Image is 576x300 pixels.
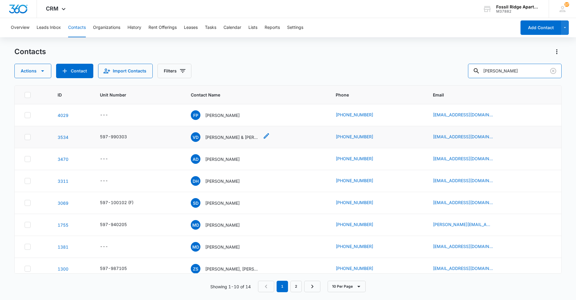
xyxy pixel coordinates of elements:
p: [PERSON_NAME], [PERSON_NAME] [205,266,259,272]
div: Contact Name - Davis Harwell - Select to Edit Field [191,176,250,186]
span: MD [191,242,200,252]
div: Unit Number - - Select to Edit Field [100,177,119,185]
a: Navigate to contact details page for Sandra Davis [58,201,68,206]
a: [PHONE_NUMBER] [336,155,373,162]
a: [EMAIL_ADDRESS][DOMAIN_NAME] [433,112,493,118]
div: Email - myria.j.davis@gmail.com - Select to Edit Field [433,221,504,228]
span: ZS [191,264,200,274]
button: Leads Inbox [37,18,61,37]
a: Navigate to contact details page for Mark Davis [58,244,68,249]
span: VD [191,132,200,142]
div: Phone - (970) 539-2007 - Select to Edit Field [336,133,384,141]
button: Contacts [68,18,86,37]
div: notifications count [564,2,569,7]
a: [PHONE_NUMBER] [336,221,373,228]
button: Filters [157,64,191,78]
div: Contact Name - Sandra Davis - Select to Edit Field [191,198,250,208]
a: [PHONE_NUMBER] [336,199,373,206]
button: Overview [11,18,29,37]
div: Phone - (405) 882-0667 - Select to Edit Field [336,221,384,228]
p: [PERSON_NAME] [205,178,240,184]
span: SD [191,198,200,208]
button: Reports [265,18,280,37]
div: Email - davisharwell@gmail.com - Select to Edit Field [433,177,504,185]
div: 597-987105 [100,265,127,271]
input: Search Contacts [468,64,562,78]
button: Tasks [205,18,216,37]
div: Unit Number - - Select to Edit Field [100,243,119,250]
div: Email - uamark@hotmail.com - Select to Edit Field [433,243,504,250]
span: CRM [46,5,58,12]
div: Unit Number - - Select to Edit Field [100,112,119,119]
button: Actions [552,47,562,57]
button: Calendar [223,18,241,37]
div: 597-990303 [100,133,127,140]
button: Add Contact [520,20,561,35]
span: Email [433,92,543,98]
div: --- [100,177,108,185]
a: [PERSON_NAME][EMAIL_ADDRESS][PERSON_NAME][DOMAIN_NAME] [433,221,493,228]
div: Phone - (209) 480-4975 - Select to Edit Field [336,155,384,163]
span: MD [191,220,200,230]
div: Phone - (214) 930-5479 - Select to Edit Field [336,112,384,119]
div: account name [496,5,540,9]
a: Page 2 [290,281,302,292]
div: Unit Number - 597-990303 - Select to Edit Field [100,133,138,141]
div: Email - fpdavis1@gmail.com - Select to Edit Field [433,112,504,119]
a: [PHONE_NUMBER] [336,243,373,249]
div: Email - msriceever523@gmail.com - Select to Edit Field [433,199,504,207]
div: Email - c.soucie24@gmail.com - Select to Edit Field [433,265,504,272]
div: Contact Name - Vanessa Davis & Justin Davis - Select to Edit Field [191,132,270,142]
nav: Pagination [258,281,320,292]
p: [PERSON_NAME] [205,244,240,250]
div: Contact Name - Avril Davis - Select to Edit Field [191,154,250,164]
a: Navigate to contact details page for Vanessa Davis & Justin Davis [58,135,68,140]
button: Import Contacts [98,64,153,78]
div: Contact Name - Floyd P. Davis - Select to Edit Field [191,110,250,120]
span: FP [191,110,200,120]
div: Phone - (770) 656-0124 - Select to Edit Field [336,177,384,185]
a: [EMAIL_ADDRESS][DOMAIN_NAME] [433,133,493,140]
a: [PHONE_NUMBER] [336,177,373,184]
div: Email - vanessard2020@gmail.com - Select to Edit Field [433,133,504,141]
span: DH [191,176,200,186]
div: 597-100102 (F) [100,199,133,206]
div: Email - avrilpdavis@yahoo.com - Select to Edit Field [433,155,504,163]
a: Navigate to contact details page for Floyd P. Davis [58,113,68,118]
div: Unit Number - - Select to Edit Field [100,155,119,163]
p: [PERSON_NAME] & [PERSON_NAME] [205,134,259,140]
div: Contact Name - Myria Davis - Select to Edit Field [191,220,250,230]
a: [PHONE_NUMBER] [336,265,373,271]
span: ID [58,92,77,98]
h1: Contacts [14,47,46,56]
div: Contact Name - Zachary Soucie, Constance Davis - Select to Edit Field [191,264,270,274]
span: AD [191,154,200,164]
div: --- [100,243,108,250]
div: Unit Number - 597-940205 - Select to Edit Field [100,221,138,228]
div: --- [100,155,108,163]
button: 10 Per Page [328,281,366,292]
a: [EMAIL_ADDRESS][DOMAIN_NAME] [433,243,493,249]
a: [EMAIL_ADDRESS][DOMAIN_NAME] [433,155,493,162]
div: Phone - (701) 969-2257 - Select to Edit Field [336,199,384,207]
div: Unit Number - 597-987105 - Select to Edit Field [100,265,138,272]
button: Settings [287,18,303,37]
button: Rent Offerings [148,18,177,37]
a: [EMAIL_ADDRESS][DOMAIN_NAME] [433,177,493,184]
p: [PERSON_NAME] [205,112,240,118]
a: Navigate to contact details page for Avril Davis [58,157,68,162]
div: Contact Name - Mark Davis - Select to Edit Field [191,242,250,252]
a: [PHONE_NUMBER] [336,133,373,140]
a: [EMAIL_ADDRESS][DOMAIN_NAME] [433,265,493,271]
button: History [127,18,141,37]
div: Unit Number - 597-100102 (F) - Select to Edit Field [100,199,144,207]
div: --- [100,112,108,119]
span: 37 [564,2,569,7]
button: Lists [248,18,257,37]
p: [PERSON_NAME] [205,200,240,206]
a: Navigate to contact details page for Myria Davis [58,222,68,228]
p: Showing 1-10 of 14 [210,283,251,290]
div: Phone - (720) 326-4358 - Select to Edit Field [336,265,384,272]
span: Contact Name [191,92,313,98]
span: Phone [336,92,410,98]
